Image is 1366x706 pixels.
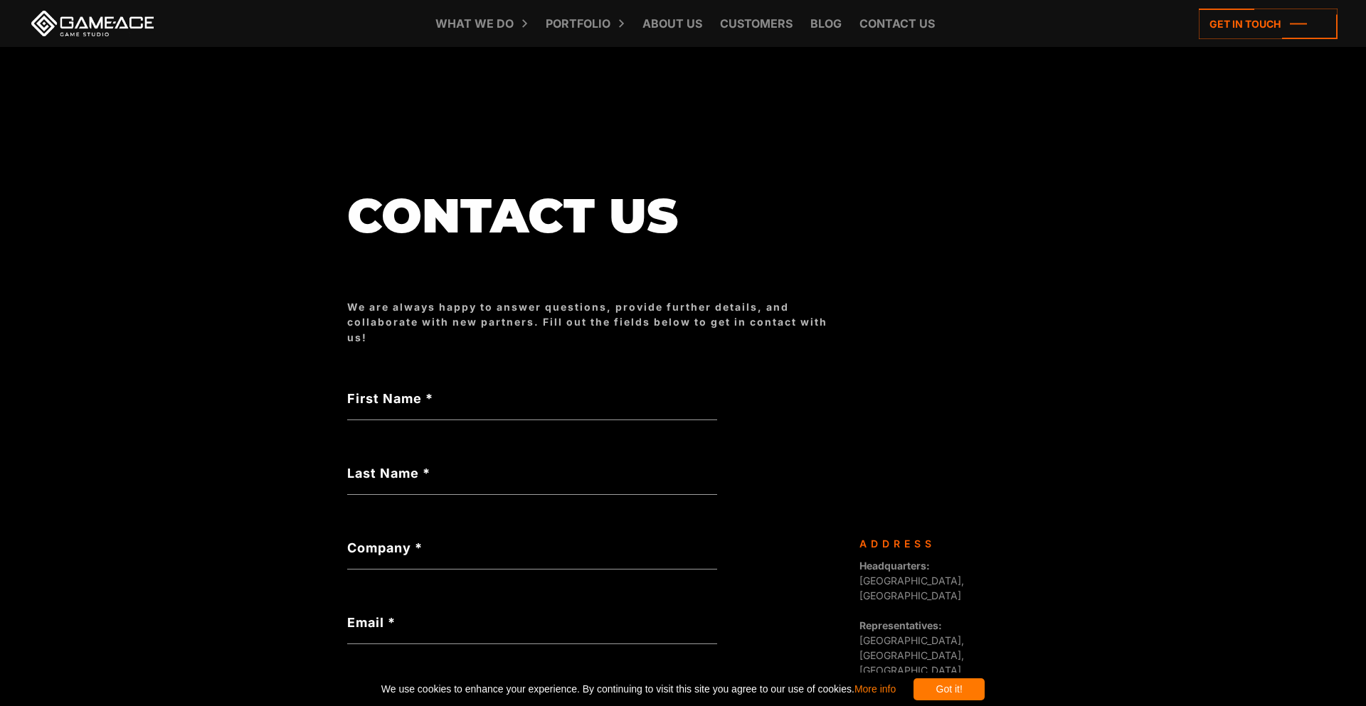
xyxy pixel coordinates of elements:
[347,538,717,557] label: Company *
[914,678,985,700] div: Got it!
[347,613,717,632] label: Email *
[859,536,1009,551] div: Address
[854,683,896,695] a: More info
[1199,9,1338,39] a: Get in touch
[347,464,717,483] label: Last Name *
[859,619,942,631] strong: Representatives:
[347,389,717,408] label: First Name *
[859,560,964,601] span: [GEOGRAPHIC_DATA], [GEOGRAPHIC_DATA]
[381,678,896,700] span: We use cookies to enhance your experience. By continuing to visit this site you agree to our use ...
[859,619,964,691] span: [GEOGRAPHIC_DATA], [GEOGRAPHIC_DATA], [GEOGRAPHIC_DATA], [GEOGRAPHIC_DATA]
[859,560,930,572] strong: Headquarters:
[347,299,845,345] div: We are always happy to answer questions, provide further details, and collaborate with new partne...
[347,190,845,242] h1: Contact us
